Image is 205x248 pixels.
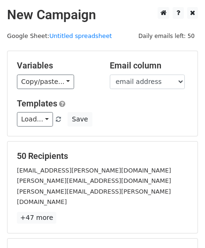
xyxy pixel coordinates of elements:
[17,167,171,174] small: [EMAIL_ADDRESS][PERSON_NAME][DOMAIN_NAME]
[17,212,56,224] a: +47 more
[17,151,188,161] h5: 50 Recipients
[49,32,112,39] a: Untitled spreadsheet
[17,112,53,127] a: Load...
[158,203,205,248] iframe: Chat Widget
[17,75,74,89] a: Copy/paste...
[68,112,92,127] button: Save
[17,60,96,71] h5: Variables
[7,7,198,23] h2: New Campaign
[135,32,198,39] a: Daily emails left: 50
[17,98,57,108] a: Templates
[7,32,112,39] small: Google Sheet:
[17,188,171,206] small: [PERSON_NAME][EMAIL_ADDRESS][PERSON_NAME][DOMAIN_NAME]
[135,31,198,41] span: Daily emails left: 50
[17,177,171,184] small: [PERSON_NAME][EMAIL_ADDRESS][DOMAIN_NAME]
[110,60,189,71] h5: Email column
